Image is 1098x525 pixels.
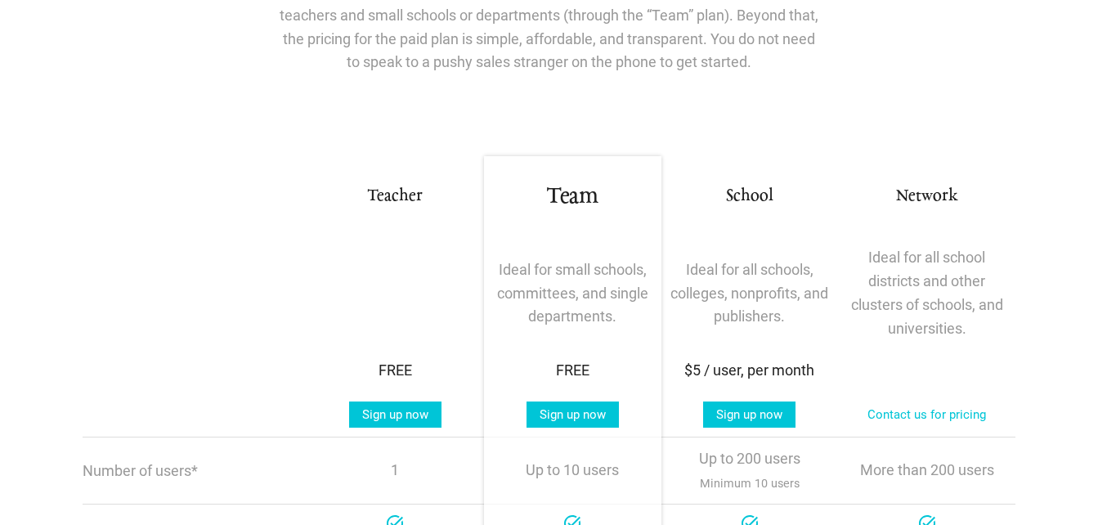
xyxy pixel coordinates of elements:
[703,402,795,428] a: Sign up now
[670,359,829,383] div: $5 / user, per month
[316,459,474,482] p: 1
[316,185,474,209] h3: Teacher
[493,359,652,383] div: FREE
[493,459,652,482] p: Up to 10 users
[527,402,619,428] a: Sign up now
[854,402,999,428] a: Contact us for pricing
[349,402,441,428] a: Sign up now
[316,359,474,383] div: FREE
[848,459,1006,482] p: More than 200 users
[83,464,307,478] p: Number of users*
[670,185,829,209] h3: School
[848,185,1006,209] h3: Network
[670,258,829,329] p: Ideal for all schools, colleges, nonprofits, and publishers.
[493,258,652,329] p: Ideal for small schools, committees, and single departments.
[848,246,1006,340] p: Ideal for all school districts and other clusters of schools, and universities.
[670,447,829,495] p: Up to 200 users
[493,182,652,212] h1: Team
[700,473,800,495] span: Minimum 10 users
